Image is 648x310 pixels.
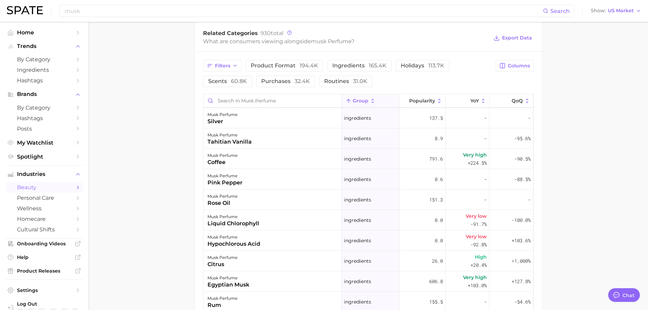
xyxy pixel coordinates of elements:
[435,216,443,224] span: 0.0
[203,251,533,271] button: musk perfumecitrusingredients26.0High+20.4%>1,000%
[5,203,83,214] a: wellness
[514,155,531,163] span: -90.5%
[64,5,543,17] input: Search here for a brand, industry, or ingredient
[17,241,71,247] span: Onboarding Videos
[17,216,71,222] span: homecare
[5,169,83,179] button: Industries
[484,196,487,204] span: -
[5,252,83,262] a: Help
[5,89,83,99] button: Brands
[207,260,237,268] div: citrus
[17,56,71,63] span: by Category
[470,220,487,228] span: -91.7%
[528,196,531,204] span: -
[470,261,487,269] span: +20.4%
[261,30,271,36] span: 930
[207,301,237,309] div: rum
[251,63,318,68] span: product format
[300,62,318,69] span: 194.4k
[492,33,533,43] button: Export Data
[512,236,531,245] span: +103.6%
[5,113,83,124] a: Hashtags
[17,104,71,111] span: by Category
[207,274,249,282] div: musk perfume
[496,60,533,71] button: Columns
[466,232,487,241] span: Very low
[429,114,443,122] span: 137.5
[512,277,531,285] span: +127.8%
[5,239,83,249] a: Onboarding Videos
[17,268,71,274] span: Product Releases
[484,114,487,122] span: -
[17,301,87,307] span: Log Out
[17,115,71,121] span: Hashtags
[17,91,71,97] span: Brands
[463,151,487,159] span: Very high
[463,273,487,281] span: Very high
[17,126,71,132] span: Posts
[17,195,71,201] span: personal care
[591,9,606,13] span: Show
[344,196,371,204] span: ingredients
[207,172,243,180] div: musk perfume
[429,298,443,306] span: 155.5
[207,233,260,241] div: musk perfume
[344,236,371,245] span: ingredients
[17,43,71,49] span: Trends
[203,271,533,292] button: musk perfumeegyptian muskingredients606.8Very high+103.0%+127.8%
[207,294,237,303] div: musk perfume
[207,240,260,248] div: hypochlorous acid
[17,287,71,293] span: Settings
[344,277,371,285] span: ingredients
[5,182,83,193] a: beauty
[512,258,531,264] span: >1,000%
[401,63,444,68] span: holidays
[344,175,371,183] span: ingredients
[435,175,443,183] span: 0.6
[5,54,83,65] a: by Category
[261,79,310,84] span: purchases
[435,236,443,245] span: 0.0
[428,62,444,69] span: 113.7k
[207,213,259,221] div: musk perfume
[332,63,386,68] span: ingredients
[203,210,533,230] button: musk perfumeliquid chlorophyllingredients0.0Very low-91.7%-100.0%
[589,6,643,15] button: ShowUS Market
[203,230,533,251] button: musk perfumehypochlorous acidingredients0.0Very low-92.8%+103.6%
[203,128,533,149] button: musk perfumetahitian vanillaingredients8.9--95.6%
[550,8,570,14] span: Search
[231,78,247,84] span: 60.8k
[5,151,83,162] a: Spotlight
[203,169,533,190] button: musk perfumepink pepperingredients0.6--88.5%
[207,179,243,187] div: pink pepper
[207,192,237,200] div: musk perfume
[5,193,83,203] a: personal care
[207,158,237,166] div: coffee
[344,298,371,306] span: ingredients
[207,111,237,119] div: musk perfume
[17,171,71,177] span: Industries
[432,257,443,265] span: 26.0
[5,27,83,38] a: Home
[344,216,371,224] span: ingredients
[203,60,242,71] button: Filters
[17,205,71,212] span: wellness
[429,196,443,204] span: 151.3
[261,30,283,36] span: total
[207,117,237,126] div: silver
[429,277,443,285] span: 606.8
[514,298,531,306] span: -54.6%
[207,254,237,262] div: musk perfume
[17,140,71,146] span: My Watchlist
[484,175,487,183] span: -
[207,138,252,146] div: tahitian vanilla
[5,75,83,86] a: Hashtags
[7,6,43,14] img: SPATE
[514,134,531,143] span: -95.6%
[484,298,487,306] span: -
[369,62,386,69] span: 165.4k
[468,159,487,167] span: +224.5%
[5,214,83,224] a: homecare
[207,131,252,139] div: musk perfume
[466,212,487,220] span: Very low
